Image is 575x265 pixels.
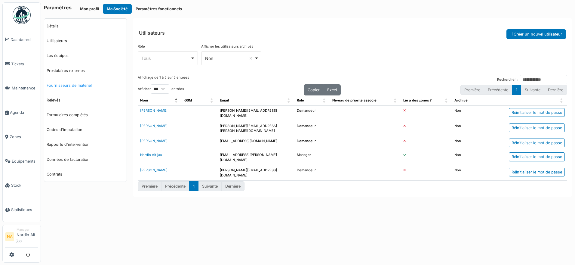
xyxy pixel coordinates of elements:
[44,33,127,48] a: Utilisateurs
[327,88,337,92] span: Excel
[332,98,377,102] span: Niveau de priorité associé
[403,98,432,102] span: Lié à des zones ?
[452,150,487,165] td: Non
[509,139,565,147] div: Réinitialiser le mot de passe
[13,6,31,24] img: Badge_color-CXgf-gQk.svg
[294,105,330,121] td: Demandeur
[44,152,127,167] a: Données de facturation
[506,29,566,39] button: Créer un nouvel utilisateur
[3,100,41,125] a: Agenda
[3,27,41,52] a: Dashboard
[138,75,189,84] div: Affichage de 1 à 5 sur 5 entrées
[512,85,521,95] button: 1
[44,108,127,122] a: Formulaires complétés
[44,5,72,11] h6: Paramètres
[509,168,565,176] div: Réinitialiser le mot de passe
[452,121,487,136] td: Non
[217,105,294,121] td: [PERSON_NAME][EMAIL_ADDRESS][DOMAIN_NAME]
[445,95,448,105] span: Lié à des zones ?: Activate to sort
[17,227,38,232] div: Manager
[287,95,291,105] span: Email: Activate to sort
[140,168,168,172] a: [PERSON_NAME]
[323,95,326,105] span: Rôle: Activate to sort
[294,165,330,180] td: Demandeur
[44,167,127,182] a: Contrats
[509,152,565,161] div: Réinitialiser le mot de passe
[140,98,148,102] span: Nom
[12,158,38,164] span: Équipements
[10,134,38,140] span: Zones
[140,139,168,143] a: [PERSON_NAME]
[217,121,294,136] td: [PERSON_NAME][EMAIL_ADDRESS][PERSON_NAME][DOMAIN_NAME]
[452,105,487,121] td: Non
[248,55,254,61] button: Remove item: 'false'
[44,93,127,108] a: Relevés
[3,198,41,222] a: Statistiques
[189,181,198,191] button: 1
[509,123,565,132] div: Réinitialiser le mot de passe
[394,95,397,105] span: Niveau de priorité associé : Activate to sort
[132,4,186,14] button: Paramètres fonctionnels
[560,95,564,105] span: : Activate to sort
[44,137,127,152] a: Rapports d'intervention
[201,44,253,49] label: Afficher les utilisateurs archivés
[103,4,132,14] button: Ma Société
[3,52,41,76] a: Tickets
[509,108,565,117] div: Réinitialiser le mot de passe
[294,121,330,136] td: Demandeur
[44,78,127,93] a: Fournisseurs de matériel
[11,61,38,67] span: Tickets
[44,19,127,33] a: Détails
[294,150,330,165] td: Manager
[44,63,127,78] a: Prestataires externes
[3,149,41,173] a: Équipements
[141,55,190,61] div: Tous
[140,108,168,113] a: [PERSON_NAME]
[217,165,294,180] td: [PERSON_NAME][EMAIL_ADDRESS][DOMAIN_NAME]
[205,55,254,61] div: Non
[217,136,294,150] td: [EMAIL_ADDRESS][DOMAIN_NAME]
[220,98,229,102] span: Email
[17,227,38,246] li: Nordin Ait jaa
[11,207,38,213] span: Statistiques
[5,227,38,248] a: NA ManagerNordin Ait jaa
[44,48,127,63] a: Les équipes
[497,77,518,82] label: Rechercher :
[454,98,468,102] span: Archivé
[460,85,567,95] nav: pagination
[308,88,320,92] span: Copier
[139,30,165,36] h6: Utilisateurs
[138,84,184,94] label: Afficher entrées
[11,37,38,42] span: Dashboard
[140,153,162,157] a: Nordin Ait jaa
[452,165,487,180] td: Non
[3,125,41,149] a: Zones
[44,122,127,137] a: Codes d'imputation
[3,173,41,198] a: Stock
[12,85,38,91] span: Maintenance
[5,232,14,241] li: NA
[184,98,192,102] span: GSM
[304,84,324,95] button: Copier
[138,181,244,191] nav: pagination
[294,136,330,150] td: Demandeur
[3,76,41,101] a: Maintenance
[151,84,169,94] select: Afficherentrées
[217,150,294,165] td: [EMAIL_ADDRESS][PERSON_NAME][DOMAIN_NAME]
[10,110,38,115] span: Agenda
[76,4,103,14] button: Mon profil
[11,182,38,188] span: Stock
[210,95,214,105] span: GSM: Activate to sort
[140,124,168,128] a: [PERSON_NAME]
[175,95,178,105] span: Nom: Activate to invert sorting
[323,84,341,95] button: Excel
[297,98,304,102] span: Rôle
[138,44,145,49] label: Rôle
[452,136,487,150] td: Non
